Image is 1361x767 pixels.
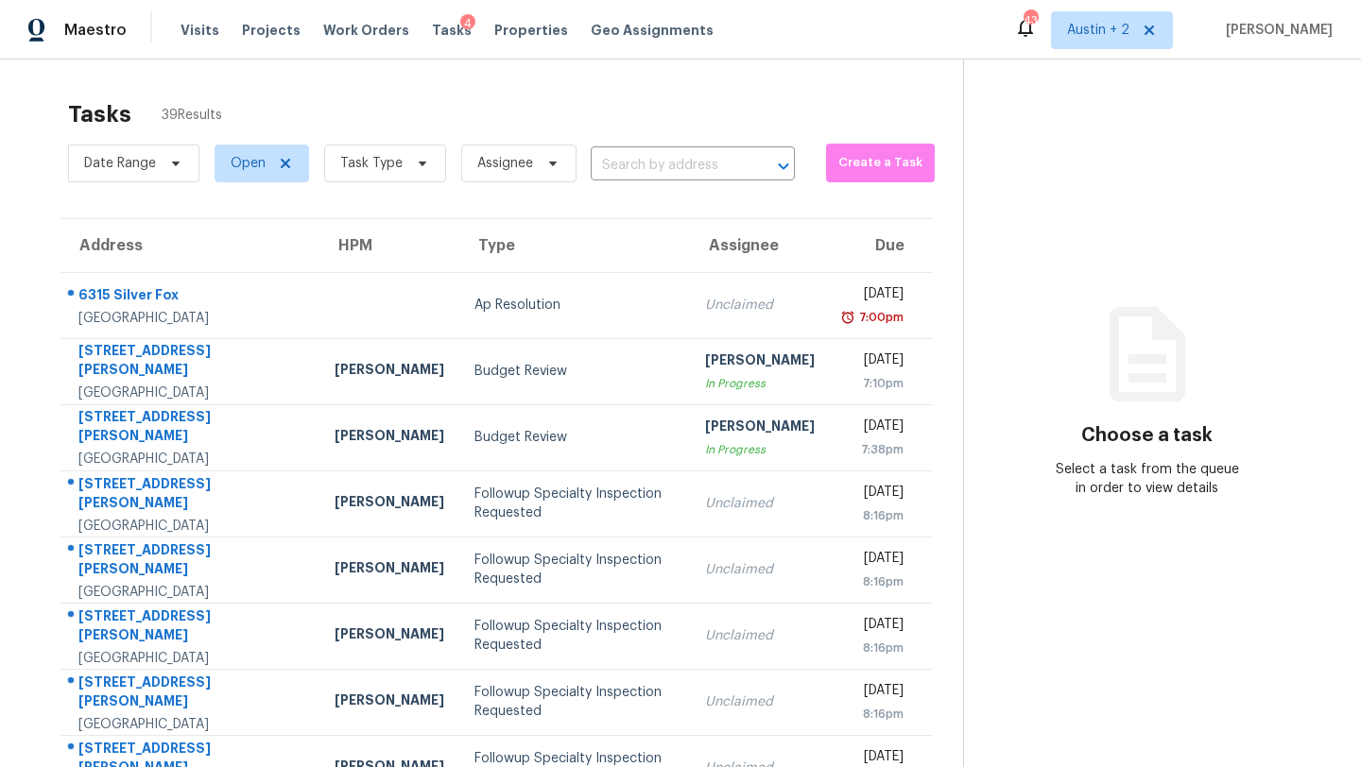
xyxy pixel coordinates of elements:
[323,21,409,40] span: Work Orders
[845,284,904,308] div: [DATE]
[705,440,815,459] div: In Progress
[432,24,472,37] span: Tasks
[845,549,904,572] div: [DATE]
[460,14,475,33] div: 4
[474,617,675,655] div: Followup Specialty Inspection Requested
[78,715,304,734] div: [GEOGRAPHIC_DATA]
[855,308,904,327] div: 7:00pm
[836,152,925,174] span: Create a Task
[78,450,304,469] div: [GEOGRAPHIC_DATA]
[1081,426,1213,445] h3: Choose a task
[78,673,304,715] div: [STREET_ADDRESS][PERSON_NAME]
[78,540,304,583] div: [STREET_ADDRESS][PERSON_NAME]
[705,560,815,579] div: Unclaimed
[845,615,904,639] div: [DATE]
[335,690,444,714] div: [PERSON_NAME]
[705,417,815,440] div: [PERSON_NAME]
[591,151,742,180] input: Search by address
[78,474,304,517] div: [STREET_ADDRESS][PERSON_NAME]
[494,21,568,40] span: Properties
[477,154,533,173] span: Assignee
[826,144,935,182] button: Create a Task
[845,483,904,506] div: [DATE]
[68,105,131,124] h2: Tasks
[1067,21,1129,40] span: Austin + 2
[231,154,266,173] span: Open
[1056,460,1239,498] div: Select a task from the queue in order to view details
[181,21,219,40] span: Visits
[705,626,815,645] div: Unclaimed
[78,606,304,649] div: [STREET_ADDRESS][PERSON_NAME]
[1024,11,1037,30] div: 43
[459,219,690,272] th: Type
[335,624,444,648] div: [PERSON_NAME]
[474,296,675,315] div: Ap Resolution
[340,154,403,173] span: Task Type
[845,506,904,525] div: 8:16pm
[770,153,797,179] button: Open
[690,219,830,272] th: Assignee
[591,21,714,40] span: Geo Assignments
[705,692,815,711] div: Unclaimed
[705,296,815,315] div: Unclaimed
[60,219,319,272] th: Address
[845,705,904,724] div: 8:16pm
[840,308,855,327] img: Overdue Alarm Icon
[78,285,304,309] div: 6315 Silver Fox
[78,517,304,536] div: [GEOGRAPHIC_DATA]
[78,583,304,602] div: [GEOGRAPHIC_DATA]
[845,350,904,374] div: [DATE]
[78,309,304,328] div: [GEOGRAPHIC_DATA]
[242,21,301,40] span: Projects
[84,154,156,173] span: Date Range
[474,683,675,721] div: Followup Specialty Inspection Requested
[474,428,675,447] div: Budget Review
[335,492,444,516] div: [PERSON_NAME]
[162,106,222,125] span: 39 Results
[705,374,815,393] div: In Progress
[335,360,444,383] div: [PERSON_NAME]
[845,639,904,657] div: 8:16pm
[319,219,459,272] th: HPM
[78,341,304,383] div: [STREET_ADDRESS][PERSON_NAME]
[845,681,904,705] div: [DATE]
[78,407,304,450] div: [STREET_ADDRESS][PERSON_NAME]
[78,649,304,668] div: [GEOGRAPHIC_DATA]
[705,494,815,513] div: Unclaimed
[78,383,304,402] div: [GEOGRAPHIC_DATA]
[845,572,904,591] div: 8:16pm
[474,485,675,522] div: Followup Specialty Inspection Requested
[830,219,933,272] th: Due
[64,21,127,40] span: Maestro
[474,551,675,588] div: Followup Specialty Inspection Requested
[845,440,904,459] div: 7:38pm
[474,362,675,381] div: Budget Review
[845,417,904,440] div: [DATE]
[845,374,904,393] div: 7:10pm
[705,350,815,374] div: [PERSON_NAME]
[1218,21,1333,40] span: [PERSON_NAME]
[335,426,444,450] div: [PERSON_NAME]
[335,558,444,582] div: [PERSON_NAME]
